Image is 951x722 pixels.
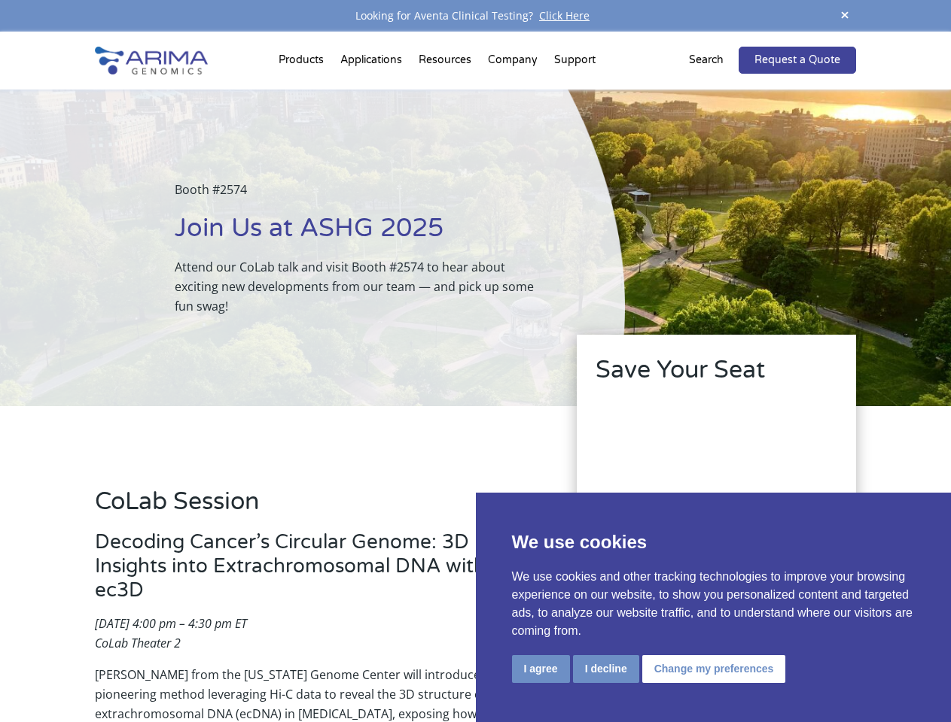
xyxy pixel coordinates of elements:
p: We use cookies [512,529,916,556]
p: Search [689,50,724,70]
em: [DATE] 4:00 pm – 4:30 pm ET [95,615,247,632]
p: We use cookies and other tracking technologies to improve your browsing experience on our website... [512,568,916,640]
h3: Decoding Cancer’s Circular Genome: 3D Insights into Extrachromosomal DNA with ec3D [95,530,535,614]
a: Request a Quote [739,47,856,74]
p: Attend our CoLab talk and visit Booth #2574 to hear about exciting new developments from our team... [175,257,549,316]
button: I decline [573,655,639,683]
h1: Join Us at ASHG 2025 [175,211,549,257]
h2: Save Your Seat [596,353,837,399]
p: Booth #2574 [175,180,549,211]
a: Click Here [533,8,596,23]
img: Arima-Genomics-logo [95,47,208,74]
div: Looking for Aventa Clinical Testing? [95,6,855,26]
h2: CoLab Session [95,485,535,530]
button: I agree [512,655,570,683]
button: Change my preferences [642,655,786,683]
em: CoLab Theater 2 [95,635,181,651]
